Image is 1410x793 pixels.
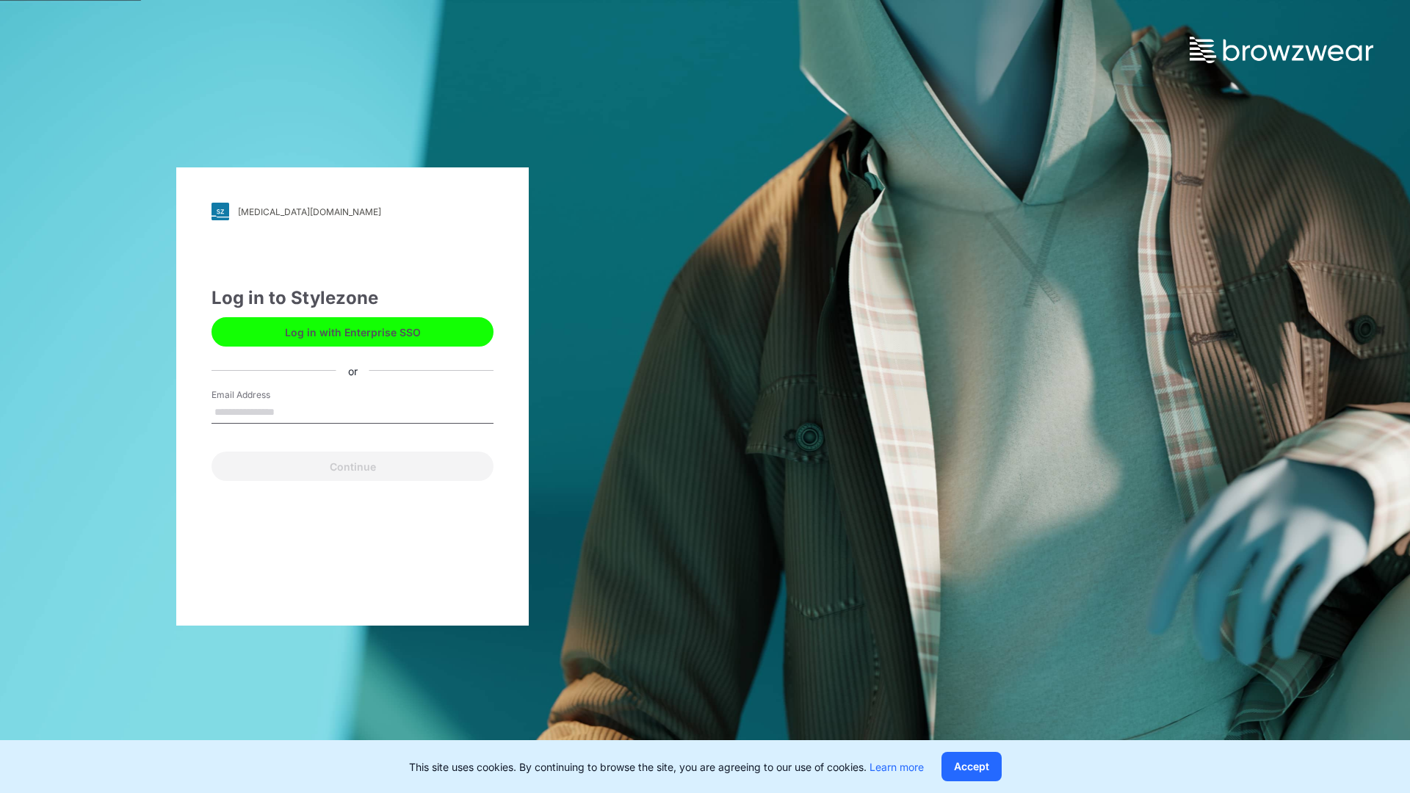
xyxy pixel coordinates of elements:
[1190,37,1373,63] img: browzwear-logo.73288ffb.svg
[211,388,314,402] label: Email Address
[211,203,229,220] img: svg+xml;base64,PHN2ZyB3aWR0aD0iMjgiIGhlaWdodD0iMjgiIHZpZXdCb3g9IjAgMCAyOCAyOCIgZmlsbD0ibm9uZSIgeG...
[211,317,493,347] button: Log in with Enterprise SSO
[211,203,493,220] a: [MEDICAL_DATA][DOMAIN_NAME]
[238,206,381,217] div: [MEDICAL_DATA][DOMAIN_NAME]
[409,759,924,775] p: This site uses cookies. By continuing to browse the site, you are agreeing to our use of cookies.
[211,285,493,311] div: Log in to Stylezone
[941,752,1002,781] button: Accept
[336,363,369,378] div: or
[869,761,924,773] a: Learn more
